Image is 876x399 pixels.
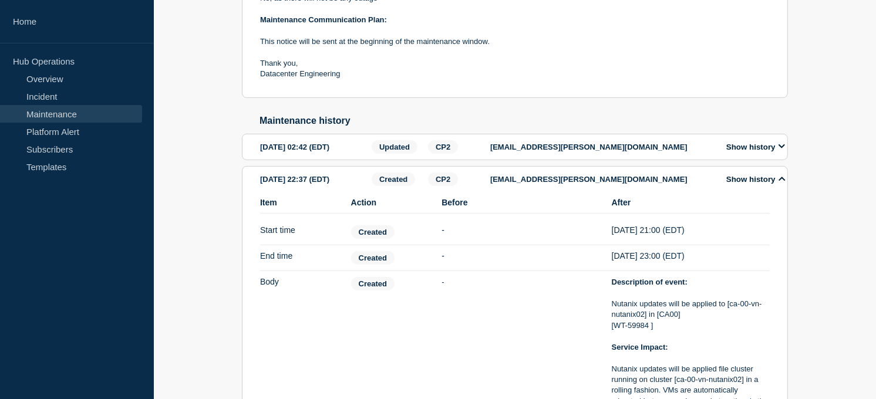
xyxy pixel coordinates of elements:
[612,343,668,351] strong: Service Impact:
[612,198,770,207] span: After
[260,251,339,265] div: End time
[442,225,599,239] div: -
[260,225,339,239] div: Start time
[442,198,599,207] span: Before
[260,15,387,24] strong: Maintenance Communication Plan:
[351,198,430,207] span: Action
[351,251,395,265] span: Created
[372,140,417,154] span: Updated
[351,277,395,290] span: Created
[372,173,415,186] span: Created
[260,69,563,79] p: Datacenter Engineering
[442,277,599,288] p: -
[260,140,368,154] div: [DATE] 02:42 (EDT)
[723,174,789,184] button: Show history
[612,225,770,239] div: [DATE] 21:00 (EDT)
[351,225,395,239] span: Created
[428,173,458,186] span: CP2
[612,320,770,331] p: [WT-59984 ]
[260,116,788,126] h2: Maintenance history
[490,175,713,184] p: [EMAIL_ADDRESS][PERSON_NAME][DOMAIN_NAME]
[260,58,563,69] p: Thank you,
[428,140,458,154] span: CP2
[612,251,770,265] div: [DATE] 23:00 (EDT)
[260,173,368,186] div: [DATE] 22:37 (EDT)
[723,142,789,152] button: Show history
[490,143,713,151] p: [EMAIL_ADDRESS][PERSON_NAME][DOMAIN_NAME]
[612,299,770,320] p: Nutanix updates will be applied to [ca-00-vn-nutanix02] in [CA00]
[612,278,688,286] strong: Description of event:
[260,36,563,47] p: This notice will be sent at the beginning of the maintenance window.
[260,198,339,207] span: Item
[442,251,599,265] div: -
